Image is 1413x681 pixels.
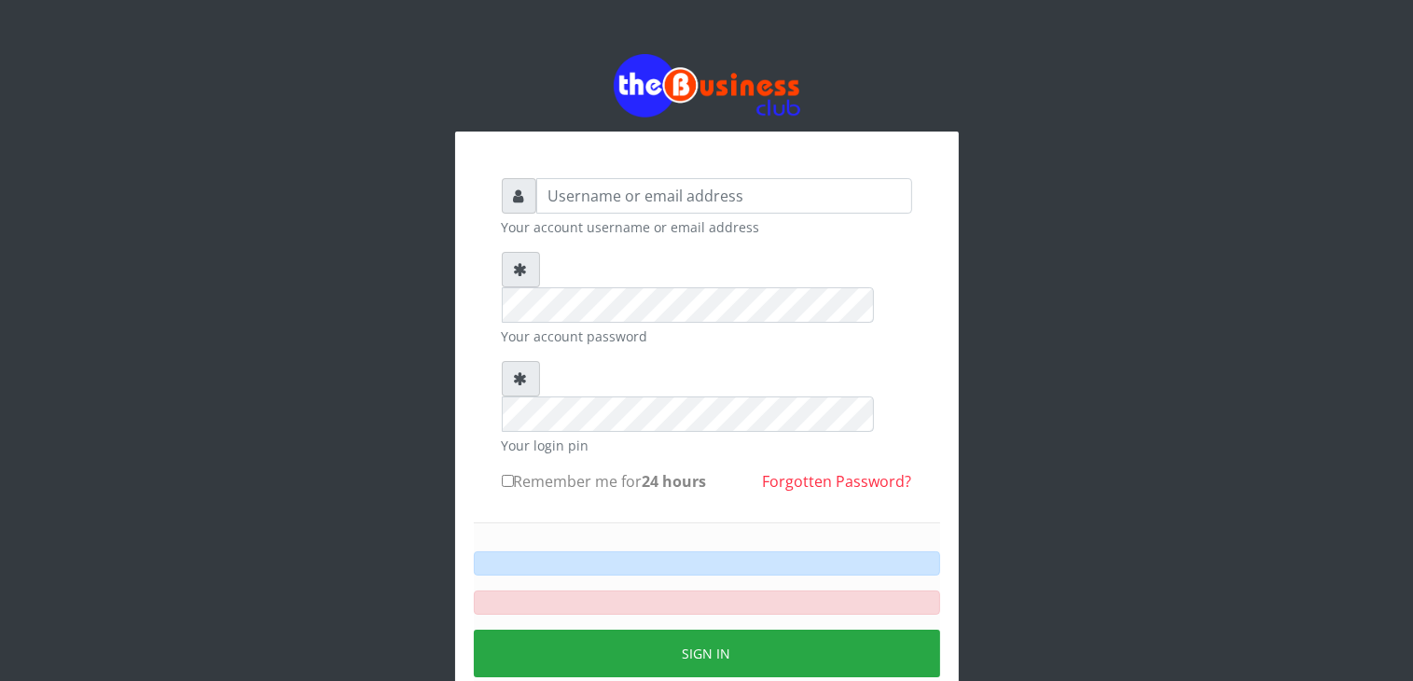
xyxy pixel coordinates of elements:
button: Sign in [474,630,940,677]
small: Your account password [502,327,912,346]
input: Username or email address [536,178,912,214]
label: Remember me for [502,470,707,493]
small: Your account username or email address [502,217,912,237]
a: Forgotten Password? [763,471,912,492]
input: Remember me for24 hours [502,475,514,487]
small: Your login pin [502,436,912,455]
b: 24 hours [643,471,707,492]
